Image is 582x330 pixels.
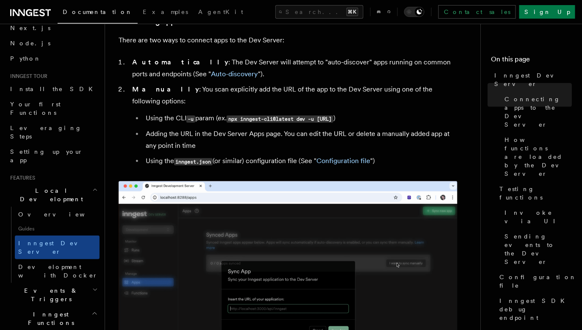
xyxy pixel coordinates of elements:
[143,128,457,152] li: Adding the URL in the Dev Server Apps page. You can edit the URL or delete a manually added app a...
[10,148,83,164] span: Setting up your app
[275,5,363,19] button: Search...⌘K
[7,20,100,36] a: Next.js
[18,240,91,255] span: Inngest Dev Server
[186,116,195,123] code: -u
[211,70,258,78] a: Auto-discovery
[132,58,228,67] strong: Automatically
[7,144,100,168] a: Setting up your app
[174,158,213,166] code: inngest.json
[404,7,424,17] button: Toggle dark mode
[346,8,358,16] kbd: ⌘K
[7,120,100,144] a: Leveraging Steps
[7,310,91,327] span: Inngest Functions
[130,84,457,168] li: : You scan explicitly add the URL of the app to the Dev Server using one of the following options:
[7,36,100,51] a: Node.js
[143,113,457,125] li: Using the CLI param (ex. )
[58,3,138,24] a: Documentation
[10,40,50,47] span: Node.js
[499,273,576,290] span: Configuration file
[504,208,572,225] span: Invoke via UI
[501,92,572,132] a: Connecting apps to the Dev Server
[519,5,575,19] a: Sign Up
[7,51,100,66] a: Python
[15,207,100,222] a: Overview
[132,86,199,94] strong: Manually
[119,35,457,47] p: There are two ways to connect apps to the Dev Server:
[7,97,100,120] a: Your first Functions
[7,73,47,80] span: Inngest tour
[198,8,243,15] span: AgentKit
[7,183,100,207] button: Local Development
[143,155,457,168] li: Using the (or similar) configuration file (See " ")
[316,157,370,165] a: Configuration file
[15,222,100,236] span: Guides
[499,185,572,202] span: Testing functions
[10,86,98,92] span: Install the SDK
[10,101,61,116] span: Your first Functions
[18,263,98,279] span: Development with Docker
[438,5,516,19] a: Contact sales
[501,205,572,229] a: Invoke via UI
[499,297,572,322] span: Inngest SDK debug endpoint
[7,283,100,307] button: Events & Triggers
[491,68,572,92] a: Inngest Dev Server
[193,3,248,23] a: AgentKit
[10,25,50,31] span: Next.js
[10,55,41,62] span: Python
[130,57,457,80] li: : The Dev Server will attempt to "auto-discover" apps running on common ports and endpoints (See ...
[491,54,572,68] h4: On this page
[7,186,92,203] span: Local Development
[138,3,193,23] a: Examples
[18,211,105,218] span: Overview
[15,259,100,283] a: Development with Docker
[496,293,572,325] a: Inngest SDK debug endpoint
[7,175,35,181] span: Features
[494,71,572,88] span: Inngest Dev Server
[7,207,100,283] div: Local Development
[143,8,188,15] span: Examples
[7,81,100,97] a: Install the SDK
[15,236,100,259] a: Inngest Dev Server
[227,116,333,123] code: npx inngest-cli@latest dev -u [URL]
[504,232,572,266] span: Sending events to the Dev Server
[496,181,572,205] a: Testing functions
[504,95,572,129] span: Connecting apps to the Dev Server
[496,269,572,293] a: Configuration file
[7,286,92,303] span: Events & Triggers
[504,136,572,178] span: How functions are loaded by the Dev Server
[501,229,572,269] a: Sending events to the Dev Server
[63,8,133,15] span: Documentation
[10,125,82,140] span: Leveraging Steps
[501,132,572,181] a: How functions are loaded by the Dev Server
